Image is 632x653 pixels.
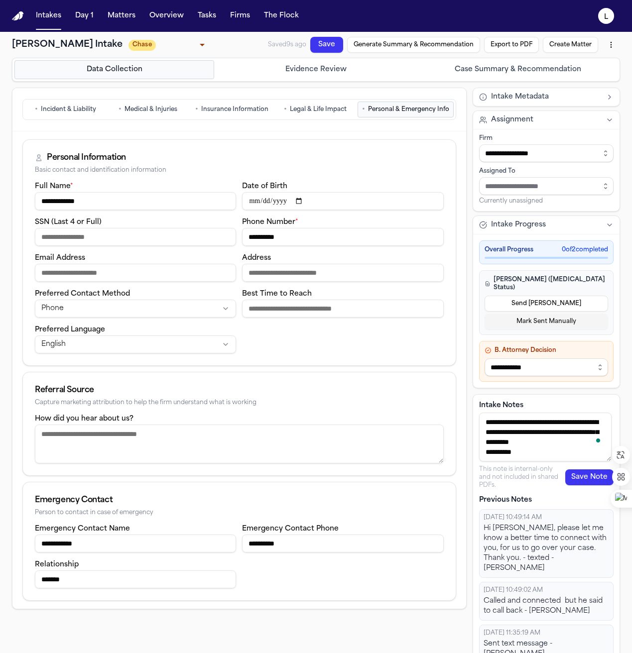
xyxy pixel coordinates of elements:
[35,254,85,262] label: Email Address
[216,60,416,79] button: Go to Evidence Review step
[484,514,609,522] div: [DATE] 10:49:14 AM
[485,246,533,254] span: Overall Progress
[565,469,614,485] button: Save Note
[242,525,339,533] label: Emergency Contact Phone
[418,60,618,79] button: Go to Case Summary & Recommendation step
[128,38,208,52] div: Update intake status
[484,586,609,594] div: [DATE] 10:49:02 AM
[491,115,533,125] span: Assignment
[479,413,612,461] textarea: To enrich screen reader interactions, please activate Accessibility in Grammarly extension settings
[35,290,130,298] label: Preferred Contact Method
[35,105,38,114] span: •
[479,465,565,489] p: This note is internal-only and not included in shared PDFs.
[35,228,236,246] input: SSN
[491,92,549,102] span: Intake Metadata
[290,106,347,113] span: Legal & Life Impact
[25,102,106,117] button: Go to Incident & Liability
[242,228,443,246] input: Phone number
[479,401,614,411] label: Intake Notes
[485,314,608,329] button: Mark Sent Manually
[484,524,609,573] div: Hi [PERSON_NAME], please let me know a better time to connect with you, for us to go over your ca...
[473,88,620,106] button: Intake Metadata
[479,177,614,195] input: Assign to staff member
[473,216,620,234] button: Intake Progress
[484,596,609,616] div: Called and connected but he said to call back - [PERSON_NAME]
[268,42,306,48] span: Saved 9s ago
[12,11,24,21] a: Home
[12,11,24,21] img: Finch Logo
[35,415,133,423] label: How did you hear about us?
[35,384,444,396] div: Referral Source
[201,106,268,113] span: Insurance Information
[32,7,65,25] button: Intakes
[191,102,273,117] button: Go to Insurance Information
[479,167,614,175] div: Assigned To
[35,561,79,568] label: Relationship
[14,60,618,79] nav: Intake steps
[284,105,287,114] span: •
[108,102,188,117] button: Go to Medical & Injuries
[242,290,312,298] label: Best Time to Reach
[484,37,539,53] button: Export to PDF
[35,570,236,588] input: Emergency contact relationship
[368,106,449,113] span: Personal & Emergency Info
[194,7,220,25] button: Tasks
[347,37,480,53] button: Generate Summary & Recommendation
[145,7,188,25] button: Overview
[14,60,214,79] button: Go to Data Collection step
[35,264,236,282] input: Email address
[71,7,98,25] button: Day 1
[35,525,130,533] label: Emergency Contact Name
[35,192,236,210] input: Full name
[485,346,608,354] h4: B. Attorney Decision
[543,37,598,53] button: Create Matter
[479,144,614,162] input: Select firm
[485,276,608,292] h4: [PERSON_NAME] ([MEDICAL_DATA] Status)
[242,300,443,318] input: Best time to reach
[242,183,287,190] label: Date of Birth
[362,105,365,114] span: •
[479,197,543,205] span: Currently unassigned
[310,37,343,53] button: Save
[485,296,608,312] button: Send [PERSON_NAME]
[128,40,156,51] span: Chase
[35,326,105,333] label: Preferred Language
[275,102,356,117] button: Go to Legal & Life Impact
[260,7,303,25] button: The Flock
[484,629,609,637] div: [DATE] 11:35:19 AM
[35,494,444,506] div: Emergency Contact
[35,167,444,174] div: Basic contact and identification information
[47,152,126,164] div: Personal Information
[473,111,620,129] button: Assignment
[195,105,198,114] span: •
[35,218,102,226] label: SSN (Last 4 or Full)
[602,36,620,54] button: More actions
[242,218,298,226] label: Phone Number
[35,399,444,407] div: Capture marketing attribution to help the firm understand what is working
[119,105,122,114] span: •
[35,535,236,552] input: Emergency contact name
[12,38,123,52] h1: [PERSON_NAME] Intake
[226,7,254,25] button: Firms
[358,102,454,117] button: Go to Personal & Emergency Info
[491,220,546,230] span: Intake Progress
[562,246,608,254] span: 0 of 2 completed
[242,264,443,282] input: Address
[242,254,271,262] label: Address
[479,134,614,142] div: Firm
[242,192,443,210] input: Date of birth
[104,7,139,25] button: Matters
[479,495,614,505] p: Previous Notes
[35,509,444,517] div: Person to contact in case of emergency
[125,106,177,113] span: Medical & Injuries
[41,106,96,113] span: Incident & Liability
[35,183,73,190] label: Full Name
[242,535,443,552] input: Emergency contact phone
